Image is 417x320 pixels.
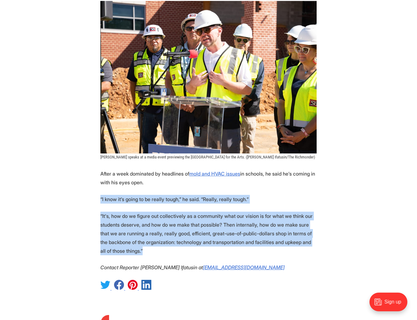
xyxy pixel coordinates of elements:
[100,264,203,271] em: Contact Reporter [PERSON_NAME] Ifatusin at
[100,155,315,159] span: [PERSON_NAME] speaks at a media event previewing the [GEOGRAPHIC_DATA] for the Arts. ([PERSON_NAM...
[203,264,285,271] a: [EMAIL_ADDRESS][DOMAIN_NAME]
[100,169,317,187] p: After a week dominated by headlines of in schools, he said he’s coming in with his eyes open.
[100,212,317,255] p: “It's, how do we figure out collectively as a community what our vision is for what we think our ...
[100,195,317,204] p: “I know it’s going to be really tough,” he said. “Really, really tough.”
[189,171,240,177] a: mold and HVAC issues
[364,289,417,320] iframe: portal-trigger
